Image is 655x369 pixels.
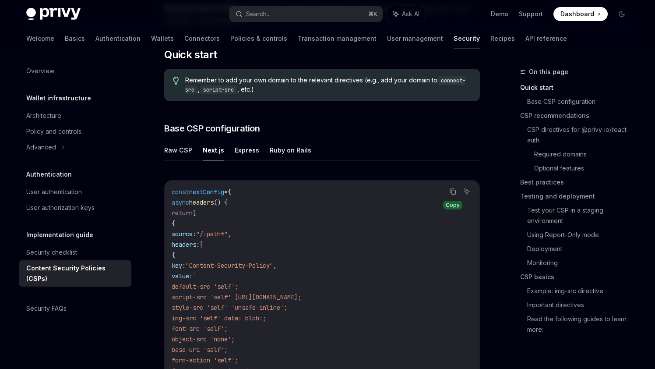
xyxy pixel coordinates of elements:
[527,95,636,109] a: Base CSP configuration
[26,93,91,103] h5: Wallet infrastructure
[26,303,67,314] div: Security FAQs
[527,123,636,147] a: CSP directives for @privy-io/react-auth
[26,110,61,121] div: Architecture
[387,28,443,49] a: User management
[26,187,82,197] div: User authentication
[26,169,72,180] h5: Authentication
[26,126,81,137] div: Policy and controls
[19,108,131,124] a: Architecture
[164,122,260,135] span: Base CSP configuration
[553,7,608,21] a: Dashboard
[520,175,636,189] a: Best practices
[525,28,567,49] a: API reference
[172,241,200,248] span: headers:
[519,10,543,18] a: Support
[527,242,636,256] a: Deployment
[26,202,95,213] div: User authorization keys
[228,188,231,196] span: {
[164,48,217,62] span: Quick start
[273,262,277,270] span: ,
[19,184,131,200] a: User authentication
[172,188,189,196] span: const
[19,63,131,79] a: Overview
[184,28,220,49] a: Connectors
[193,209,196,217] span: [
[189,199,214,206] span: headers
[224,188,228,196] span: =
[172,293,301,301] span: script-src 'self' [URL][DOMAIN_NAME];
[172,209,193,217] span: return
[402,10,419,18] span: Ask AI
[235,140,259,160] button: Express
[229,6,383,22] button: Search...⌘K
[193,272,196,280] span: `
[172,272,193,280] span: value:
[172,304,287,312] span: style-src 'self' 'unsafe-inline';
[527,256,636,270] a: Monitoring
[527,228,636,242] a: Using Report-Only mode
[443,201,462,209] div: Copy
[19,200,131,216] a: User authorization keys
[19,260,131,287] a: Content Security Policies (CSPs)
[172,230,196,238] span: source:
[172,346,228,354] span: base-uri 'self';
[200,241,203,248] span: [
[95,28,141,49] a: Authentication
[529,67,568,77] span: On this page
[615,7,629,21] button: Toggle dark mode
[214,199,228,206] span: () {
[203,140,224,160] button: Next.js
[186,262,273,270] span: "Content-Security-Policy"
[230,28,287,49] a: Policies & controls
[164,140,192,160] button: Raw CSP
[196,230,228,238] span: "/:path*"
[368,11,377,18] span: ⌘ K
[270,140,311,160] button: Ruby on Rails
[461,186,472,197] button: Ask AI
[527,284,636,298] a: Example: img-src directive
[172,335,235,343] span: object-src 'none';
[298,28,377,49] a: Transaction management
[19,301,131,316] a: Security FAQs
[189,188,224,196] span: nextConfig
[172,325,228,333] span: font-src 'self';
[185,76,471,94] span: Remember to add your own domain to the relevant directives (e.g., add your domain to , , etc.)
[534,147,636,161] a: Required domains
[490,28,515,49] a: Recipes
[387,6,426,22] button: Ask AI
[172,251,175,259] span: {
[520,189,636,203] a: Testing and deployment
[246,9,271,19] div: Search...
[172,199,189,206] span: async
[26,230,93,240] h5: Implementation guide
[151,28,174,49] a: Wallets
[520,81,636,95] a: Quick start
[19,245,131,260] a: Security checklist
[172,283,238,291] span: default-src 'self';
[26,66,54,76] div: Overview
[520,270,636,284] a: CSP basics
[26,142,56,153] div: Advanced
[26,247,77,258] div: Security checklist
[200,85,237,94] code: script-src
[560,10,594,18] span: Dashboard
[172,314,266,322] span: img-src 'self' data: blob:;
[172,262,186,270] span: key:
[527,203,636,228] a: Test your CSP in a staging environment
[172,220,175,227] span: {
[228,230,231,238] span: ,
[527,312,636,337] a: Read the following guides to learn more:
[172,356,238,364] span: form-action 'self';
[65,28,85,49] a: Basics
[534,161,636,175] a: Optional features
[447,186,458,197] button: Copy the contents from the code block
[19,124,131,139] a: Policy and controls
[454,28,480,49] a: Security
[26,28,54,49] a: Welcome
[520,109,636,123] a: CSP recommendations
[185,76,465,94] code: connect-src
[26,8,81,20] img: dark logo
[173,77,179,85] svg: Tip
[527,298,636,312] a: Important directives
[26,263,126,284] div: Content Security Policies (CSPs)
